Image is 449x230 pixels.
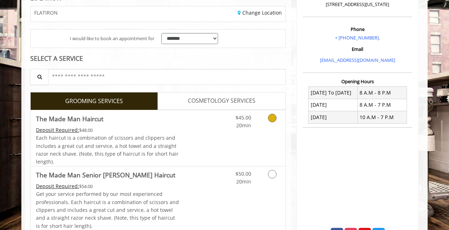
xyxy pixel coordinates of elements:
[236,178,251,185] span: 20min
[236,170,251,177] span: $50.00
[65,97,123,106] span: GROOMING SERVICES
[305,1,411,8] p: [STREET_ADDRESS][US_STATE]
[30,69,48,85] button: Service Search
[309,87,358,99] td: [DATE] To [DATE]
[36,134,179,165] span: Each haircut is a combination of scissors and clippers and includes a great cut and service, a ho...
[303,79,412,84] h3: Opening Hours
[70,35,154,42] span: I would like to book an appointment for
[357,99,407,111] td: 8 A.M - 7 P.M
[309,99,358,111] td: [DATE]
[305,27,411,32] h3: Phone
[36,182,179,190] div: $54.00
[36,126,179,134] div: $48.00
[236,122,251,129] span: 20min
[36,127,79,133] span: This service needs some Advance to be paid before we block your appointment
[36,190,179,230] p: Get your service performed by our most experienced professionals. Each haircut is a combination o...
[238,9,282,16] a: Change Location
[36,183,79,189] span: This service needs some Advance to be paid before we block your appointment
[36,114,103,124] b: The Made Man Haircut
[357,87,407,99] td: 8 A.M - 8 P.M
[357,111,407,123] td: 10 A.M - 7 P.M
[309,111,358,123] td: [DATE]
[335,34,380,41] a: + [PHONE_NUMBER].
[236,114,251,121] span: $45.00
[30,55,286,62] div: SELECT A SERVICE
[305,47,411,52] h3: Email
[320,57,395,63] a: [EMAIL_ADDRESS][DOMAIN_NAME]
[34,10,58,15] span: FLATIRON
[188,96,256,106] span: COSMETOLOGY SERVICES
[36,170,175,180] b: The Made Man Senior [PERSON_NAME] Haircut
